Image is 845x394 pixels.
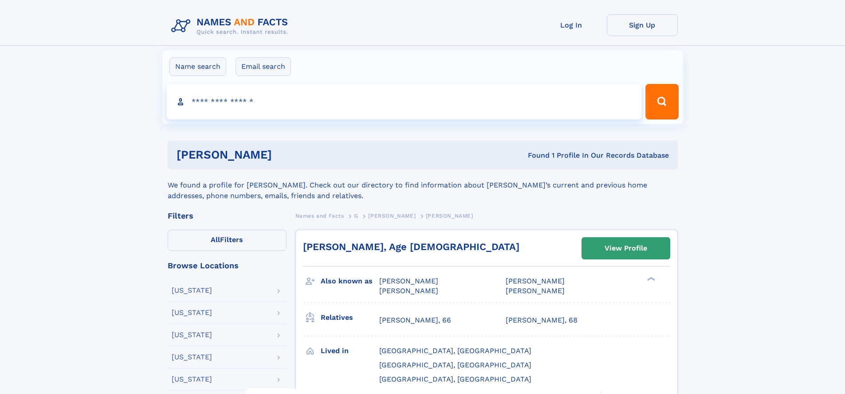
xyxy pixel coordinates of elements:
[172,309,212,316] div: [US_STATE]
[368,210,416,221] a: [PERSON_NAME]
[379,361,531,369] span: [GEOGRAPHIC_DATA], [GEOGRAPHIC_DATA]
[379,277,438,285] span: [PERSON_NAME]
[172,331,212,338] div: [US_STATE]
[582,238,670,259] a: View Profile
[645,84,678,119] button: Search Button
[177,149,400,160] h1: [PERSON_NAME]
[354,213,358,219] span: G
[295,210,344,221] a: Names and Facts
[607,14,678,36] a: Sign Up
[172,287,212,294] div: [US_STATE]
[536,14,607,36] a: Log In
[169,57,226,76] label: Name search
[379,346,531,355] span: [GEOGRAPHIC_DATA], [GEOGRAPHIC_DATA]
[168,212,287,220] div: Filters
[379,287,438,295] span: [PERSON_NAME]
[211,235,220,244] span: All
[321,310,379,325] h3: Relatives
[368,213,416,219] span: [PERSON_NAME]
[168,14,295,38] img: Logo Names and Facts
[379,375,531,383] span: [GEOGRAPHIC_DATA], [GEOGRAPHIC_DATA]
[303,241,519,252] a: [PERSON_NAME], Age [DEMOGRAPHIC_DATA]
[168,169,678,201] div: We found a profile for [PERSON_NAME]. Check out our directory to find information about [PERSON_N...
[236,57,291,76] label: Email search
[172,376,212,383] div: [US_STATE]
[168,262,287,270] div: Browse Locations
[321,274,379,289] h3: Also known as
[645,276,656,282] div: ❯
[506,277,565,285] span: [PERSON_NAME]
[379,315,451,325] a: [PERSON_NAME], 66
[400,151,669,160] div: Found 1 Profile In Our Records Database
[506,287,565,295] span: [PERSON_NAME]
[167,84,642,119] input: search input
[605,238,647,259] div: View Profile
[321,343,379,358] h3: Lived in
[168,230,287,251] label: Filters
[506,315,578,325] a: [PERSON_NAME], 68
[354,210,358,221] a: G
[172,354,212,361] div: [US_STATE]
[426,213,473,219] span: [PERSON_NAME]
